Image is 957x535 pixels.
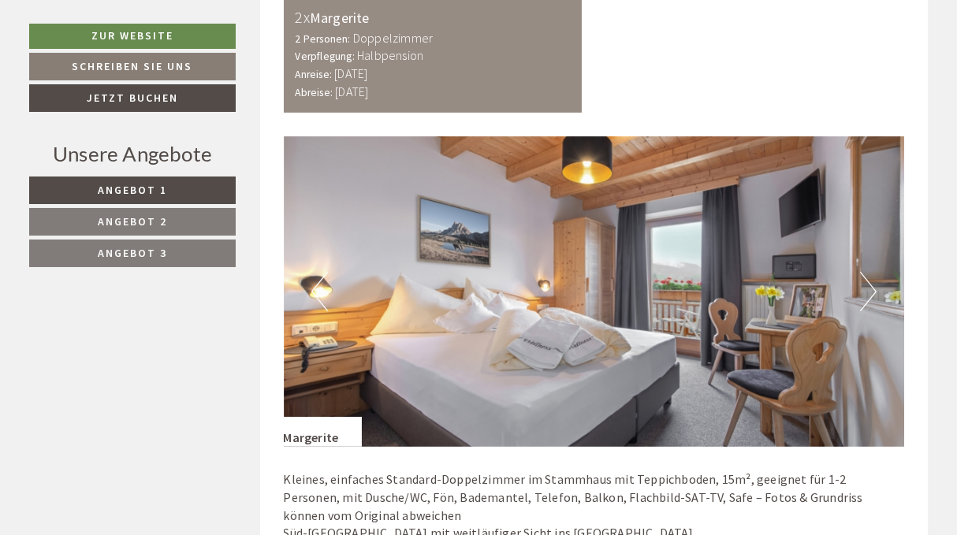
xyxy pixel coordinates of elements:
[353,30,433,46] b: Doppelzimmer
[24,46,250,59] div: [GEOGRAPHIC_DATA]
[334,65,367,81] b: [DATE]
[29,139,236,169] div: Unsere Angebote
[296,86,333,99] small: Abreise:
[98,246,167,260] span: Angebot 3
[284,417,363,447] div: Margerite
[29,84,236,112] a: Jetzt buchen
[357,47,423,63] b: Halbpension
[281,13,339,39] div: [DATE]
[335,84,368,99] b: [DATE]
[311,272,328,311] button: Previous
[296,6,571,29] div: Margerite
[29,53,236,80] a: Schreiben Sie uns
[284,136,905,447] img: image
[29,24,236,49] a: Zur Website
[13,43,258,91] div: Guten Tag, wie können wir Ihnen helfen?
[296,50,355,63] small: Verpflegung:
[860,272,877,311] button: Next
[98,183,167,197] span: Angebot 1
[296,7,310,27] b: 2x
[296,68,333,81] small: Anreise:
[24,77,250,88] small: 17:28
[98,214,167,228] span: Angebot 2
[296,32,351,46] small: 2 Personen:
[527,415,621,443] button: Senden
